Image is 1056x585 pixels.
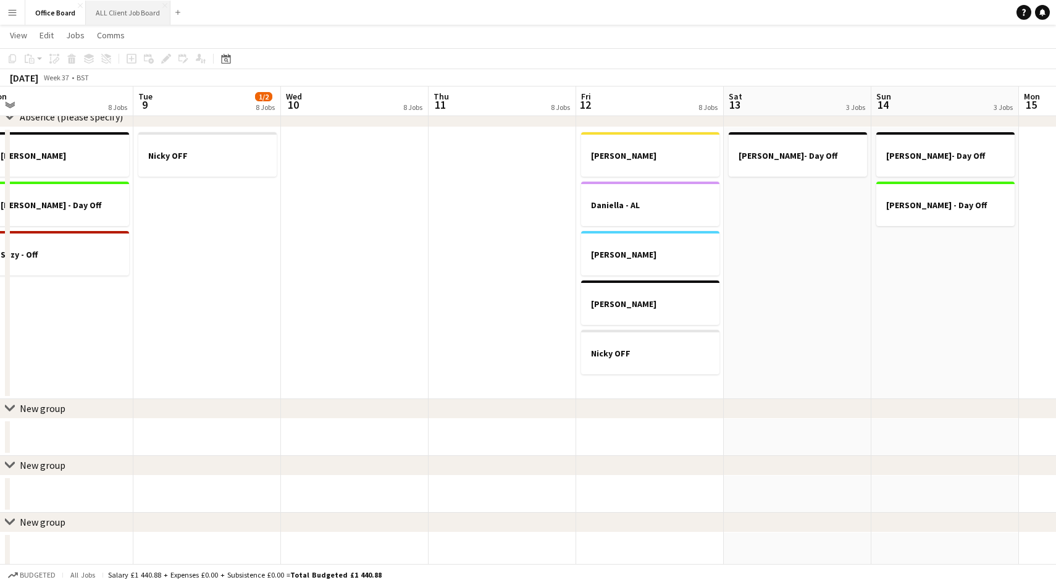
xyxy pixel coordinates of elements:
[77,73,89,82] div: BST
[25,1,86,25] button: Office Board
[581,200,719,211] h3: Daniella - AL
[41,73,72,82] span: Week 37
[86,1,170,25] button: ALL Client Job Board
[729,132,867,177] app-job-card: [PERSON_NAME]- Day Off
[727,98,742,112] span: 13
[581,231,719,276] app-job-card: [PERSON_NAME]
[581,91,591,102] span: Fri
[35,27,59,43] a: Edit
[10,30,27,41] span: View
[10,72,38,84] div: [DATE]
[876,132,1015,177] app-job-card: [PERSON_NAME]- Day Off
[138,132,277,177] app-job-card: Nicky OFF
[581,330,719,374] app-job-card: Nicky OFF
[432,98,449,112] span: 11
[40,30,54,41] span: Edit
[876,200,1015,211] h3: [PERSON_NAME] - Day Off
[92,27,130,43] a: Comms
[256,103,275,112] div: 8 Jobs
[61,27,90,43] a: Jobs
[729,150,867,161] h3: [PERSON_NAME]- Day Off
[581,182,719,226] app-job-card: Daniella - AL
[97,30,125,41] span: Comms
[286,91,302,102] span: Wed
[581,249,719,260] h3: [PERSON_NAME]
[698,103,718,112] div: 8 Jobs
[20,516,65,528] div: New group
[20,571,56,579] span: Budgeted
[579,98,591,112] span: 12
[1024,91,1040,102] span: Mon
[1022,98,1040,112] span: 15
[66,30,85,41] span: Jobs
[20,459,65,471] div: New group
[874,98,891,112] span: 14
[108,103,127,112] div: 8 Jobs
[581,298,719,309] h3: [PERSON_NAME]
[846,103,865,112] div: 3 Jobs
[5,27,32,43] a: View
[876,91,891,102] span: Sun
[138,91,153,102] span: Tue
[434,91,449,102] span: Thu
[551,103,570,112] div: 8 Jobs
[581,348,719,359] h3: Nicky OFF
[136,98,153,112] span: 9
[255,92,272,101] span: 1/2
[876,150,1015,161] h3: [PERSON_NAME]- Day Off
[138,150,277,161] h3: Nicky OFF
[876,182,1015,226] app-job-card: [PERSON_NAME] - Day Off
[68,570,98,579] span: All jobs
[403,103,422,112] div: 8 Jobs
[581,132,719,177] app-job-card: [PERSON_NAME]
[20,402,65,415] div: New group
[290,570,382,579] span: Total Budgeted £1 440.88
[108,570,382,579] div: Salary £1 440.88 + Expenses £0.00 + Subsistence £0.00 =
[581,150,719,161] h3: [PERSON_NAME]
[20,111,123,123] div: Absence (please specify)
[284,98,302,112] span: 10
[6,568,57,582] button: Budgeted
[581,280,719,325] app-job-card: [PERSON_NAME]
[729,91,742,102] span: Sat
[994,103,1013,112] div: 3 Jobs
